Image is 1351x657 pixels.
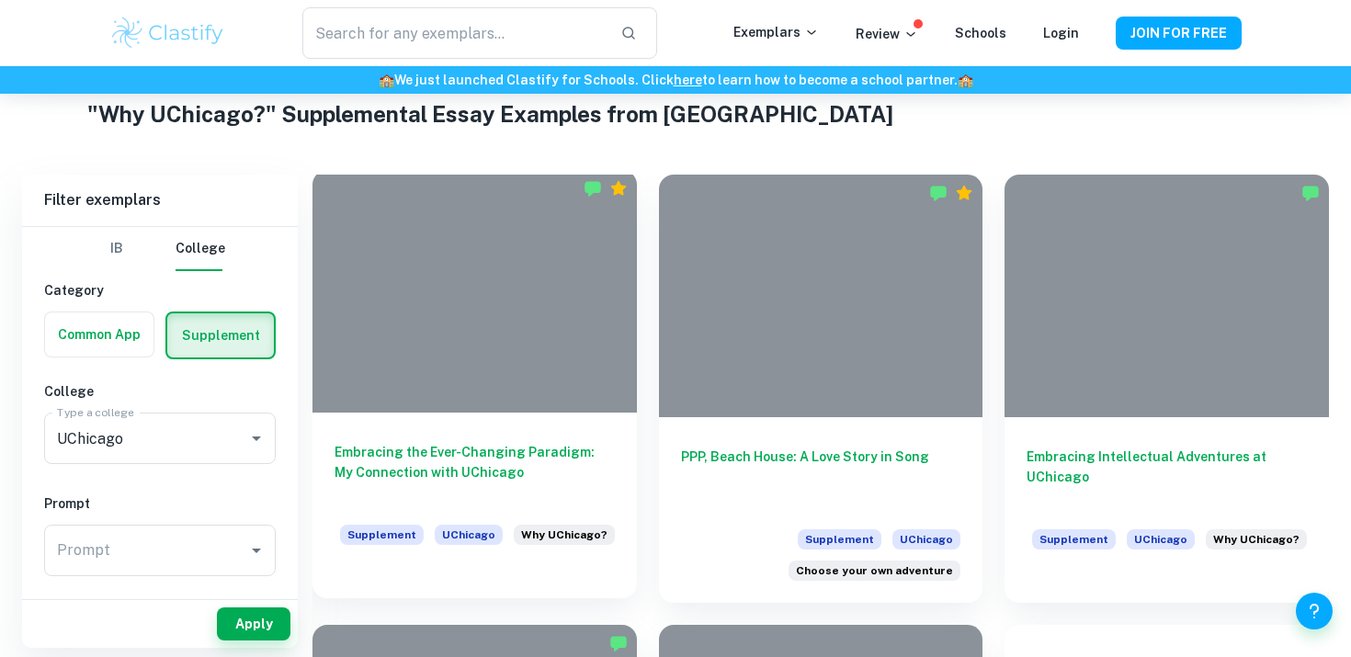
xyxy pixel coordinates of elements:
[1005,175,1329,603] a: Embracing Intellectual Adventures at UChicagoSupplementUChicagoHow does the University of Chicago...
[109,15,226,51] img: Clastify logo
[892,529,960,549] span: UChicago
[584,179,602,198] img: Marked
[659,175,983,603] a: PPP, Beach House: A Love Story in SongSupplementUChicagoAnd, as always… the classic choose your o...
[44,280,276,300] h6: Category
[244,425,269,451] button: Open
[379,73,394,87] span: 🏫
[955,26,1006,40] a: Schools
[958,73,973,87] span: 🏫
[244,538,269,563] button: Open
[44,493,276,514] h6: Prompt
[57,404,133,420] label: Type a college
[856,24,918,44] p: Review
[521,527,607,543] span: Why UChicago?
[22,175,298,226] h6: Filter exemplars
[312,175,637,603] a: Embracing the Ever-Changing Paradigm: My Connection with UChicagoSupplementUChicagoHow does the U...
[44,381,276,402] h6: College
[733,22,819,42] p: Exemplars
[609,634,628,652] img: Marked
[1116,17,1242,50] button: JOIN FOR FREE
[955,184,973,202] div: Premium
[4,70,1347,90] h6: We just launched Clastify for Schools. Click to learn how to become a school partner.
[674,73,702,87] a: here
[87,97,1264,130] h1: "Why UChicago?" Supplemental Essay Examples from [GEOGRAPHIC_DATA]
[796,562,953,579] span: Choose your own adventure
[435,525,503,545] span: UChicago
[609,179,628,198] div: Premium
[335,442,615,503] h6: Embracing the Ever-Changing Paradigm: My Connection with UChicago
[217,607,290,640] button: Apply
[95,227,139,271] button: IB
[1206,529,1307,561] div: How does the University of Chicago, as you know it now, satisfy your desire for a particular kind...
[1296,593,1333,629] button: Help and Feedback
[302,7,606,59] input: Search for any exemplars...
[1127,529,1195,549] span: UChicago
[681,447,961,507] h6: PPP, Beach House: A Love Story in Song
[340,525,424,545] span: Supplement
[167,313,274,357] button: Supplement
[798,529,881,549] span: Supplement
[1043,26,1079,40] a: Login
[1032,529,1116,549] span: Supplement
[514,525,615,556] div: How does the University of Chicago, as you know it now, satisfy your desire for a particular kind...
[45,312,153,357] button: Common App
[929,184,948,202] img: Marked
[176,227,225,271] button: College
[1027,447,1307,507] h6: Embracing Intellectual Adventures at UChicago
[1301,184,1320,202] img: Marked
[1213,531,1300,548] span: Why UChicago?
[789,561,960,581] div: And, as always… the classic choose your own adventure option! In the spirit of adventurous inquir...
[95,227,225,271] div: Filter type choice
